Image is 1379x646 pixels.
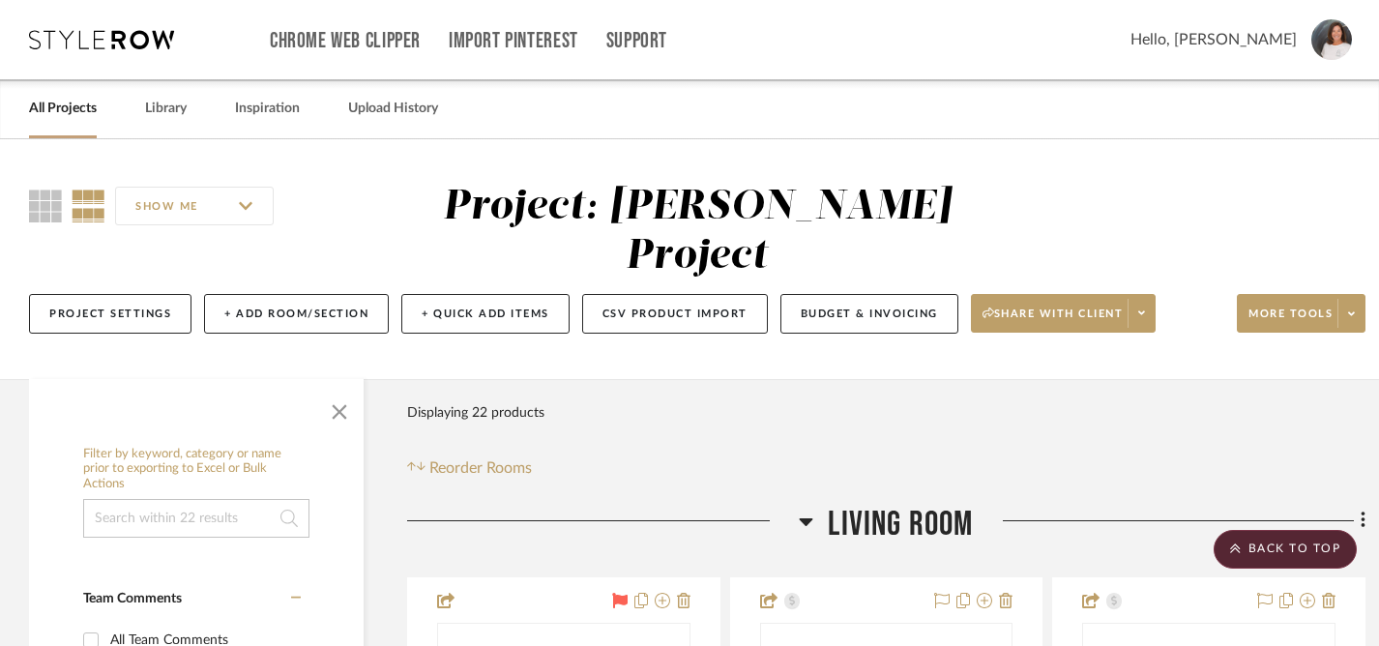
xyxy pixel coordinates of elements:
button: Close [320,389,359,427]
span: Living Room [828,504,973,545]
a: Library [145,96,187,122]
div: Displaying 22 products [407,394,544,432]
button: + Add Room/Section [204,294,389,334]
span: Share with client [983,307,1124,336]
a: Support [606,33,667,49]
button: Reorder Rooms [407,456,532,480]
button: Project Settings [29,294,191,334]
button: Budget & Invoicing [780,294,958,334]
input: Search within 22 results [83,499,309,538]
h6: Filter by keyword, category or name prior to exporting to Excel or Bulk Actions [83,447,309,492]
a: Inspiration [235,96,300,122]
button: CSV Product Import [582,294,768,334]
a: Upload History [348,96,438,122]
a: Import Pinterest [449,33,578,49]
button: + Quick Add Items [401,294,570,334]
span: More tools [1248,307,1333,336]
a: Chrome Web Clipper [270,33,421,49]
a: All Projects [29,96,97,122]
button: Share with client [971,294,1157,333]
scroll-to-top-button: BACK TO TOP [1214,530,1357,569]
img: avatar [1311,19,1352,60]
span: Team Comments [83,592,182,605]
span: Hello, [PERSON_NAME] [1130,28,1297,51]
span: Reorder Rooms [429,456,532,480]
div: Project: [PERSON_NAME] Project [443,187,952,277]
button: More tools [1237,294,1365,333]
